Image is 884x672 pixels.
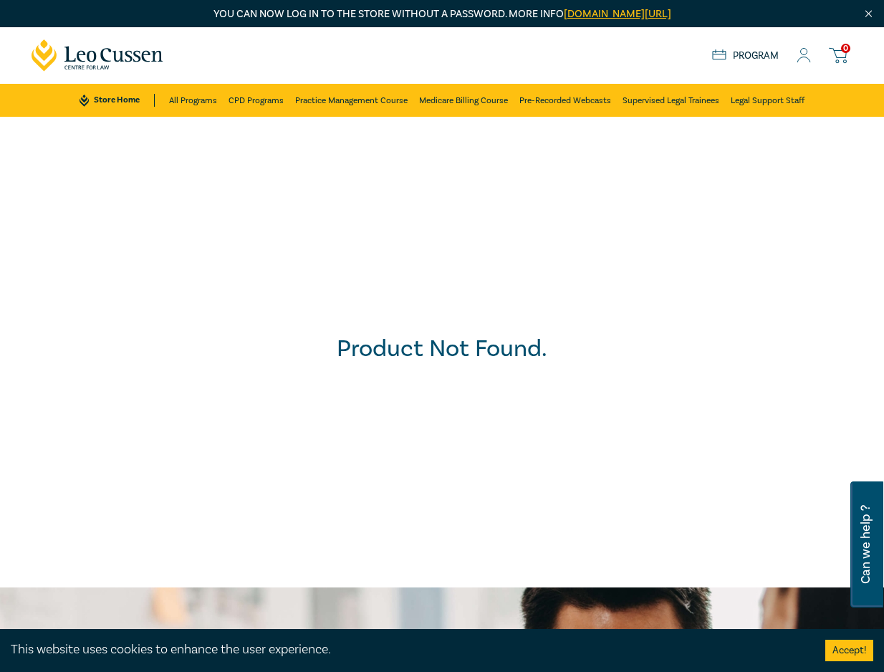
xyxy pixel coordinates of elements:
[32,6,852,22] p: You can now log in to the store without a password. More info
[11,640,804,659] div: This website uses cookies to enhance the user experience.
[841,44,850,53] span: 0
[229,84,284,117] a: CPD Programs
[825,640,873,661] button: Accept cookies
[564,7,671,21] a: [DOMAIN_NAME][URL]
[295,84,408,117] a: Practice Management Course
[623,84,719,117] a: Supervised Legal Trainees
[419,84,508,117] a: Medicare Billing Course
[337,335,547,363] h2: Product Not Found.
[80,94,155,107] a: Store Home
[859,490,873,599] span: Can we help ?
[731,84,804,117] a: Legal Support Staff
[169,84,217,117] a: All Programs
[863,8,875,20] img: Close
[519,84,611,117] a: Pre-Recorded Webcasts
[712,49,779,62] a: Program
